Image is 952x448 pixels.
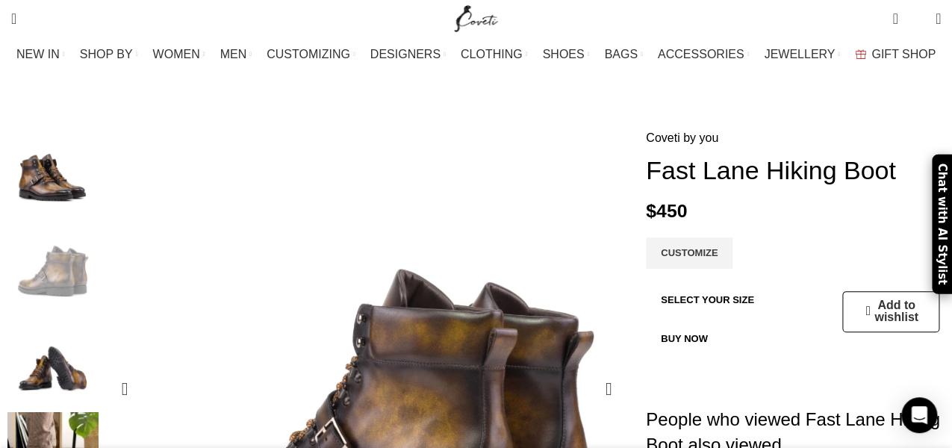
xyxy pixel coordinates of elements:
a: Site logo [451,11,501,24]
span: SHOES [542,47,584,61]
a: GIFT SHOP [855,40,936,69]
h1: Fast Lane Hiking Boot [646,155,941,186]
a: DESIGNERS [370,40,446,69]
div: Previous slide [106,370,143,408]
a: BAGS [604,40,642,69]
span: Add to wishlist [874,299,918,323]
button: SELECT YOUR SIZE [646,284,769,316]
span: WOMEN [153,47,200,61]
img: Chelsea Boots [7,128,99,216]
span: CUSTOMIZING [267,47,350,61]
div: My Wishlist [909,4,924,34]
span: GIFT SHOP [871,47,936,61]
a: SHOES [542,40,589,69]
a: ACCESSORIES [658,40,750,69]
span: JEWELLERY [764,47,835,61]
a: JEWELLERY [764,40,840,69]
a: 0 [885,4,905,34]
bdi: 450 [646,201,687,221]
a: MEN [220,40,252,69]
img: men boots [7,317,99,405]
span: 0 [912,15,924,26]
span: ACCESSORIES [658,47,744,61]
a: Coveti by you [646,128,718,148]
span: SHOP BY [80,47,133,61]
a: CLOTHING [461,40,528,69]
span: NEW IN [16,47,60,61]
a: CUSTOMIZING [267,40,355,69]
button: Buy now [646,323,723,355]
a: CUSTOMIZE [646,237,732,269]
div: 3 / 6 [7,317,99,412]
a: NEW IN [16,40,65,69]
div: Next slide [590,370,627,408]
a: Add to wishlist [865,299,918,323]
a: SHOP BY [80,40,138,69]
div: 2 / 6 [7,223,99,318]
div: Main navigation [4,40,948,69]
span: 0 [894,7,905,19]
img: GiftBag [855,49,866,59]
a: Search [4,4,24,34]
div: 1 / 6 [7,128,99,223]
span: DESIGNERS [370,47,441,61]
div: Open Intercom Messenger [901,397,937,433]
span: $ [646,201,656,221]
a: WOMEN [153,40,205,69]
span: CLOTHING [461,47,523,61]
img: men Chelsea Boots [7,223,99,311]
span: BAGS [604,47,637,61]
span: MEN [220,47,247,61]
